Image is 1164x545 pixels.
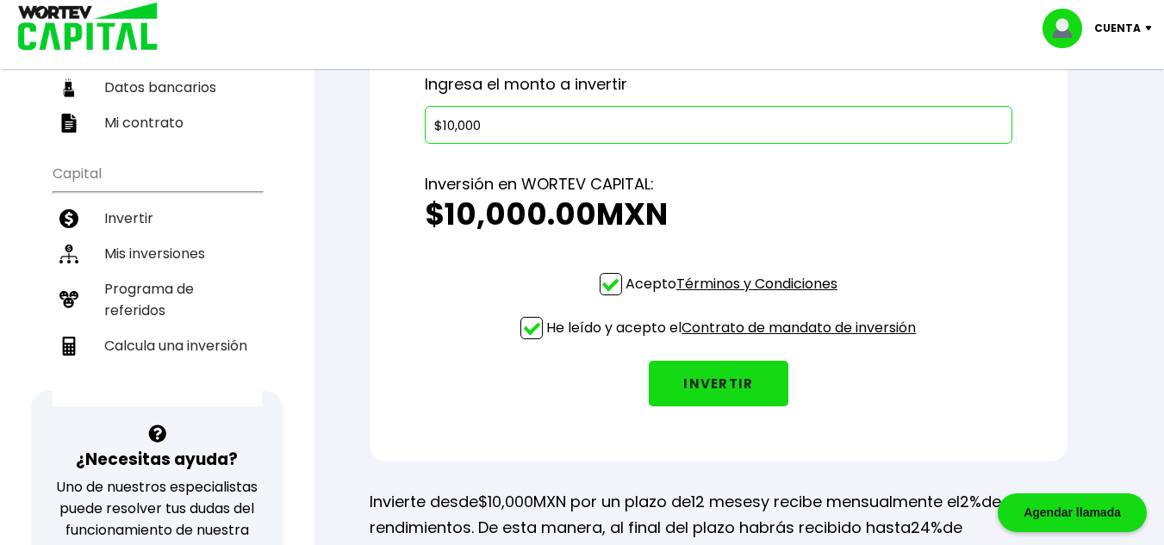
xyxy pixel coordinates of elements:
[53,328,262,363] a: Calcula una inversión
[53,201,262,236] a: Invertir
[53,70,262,105] a: Datos bancarios
[425,197,1012,232] h2: $10,000.00 MXN
[59,114,78,133] img: contrato-icon.f2db500c.svg
[960,491,981,512] span: 2%
[546,317,916,338] p: He leído y acepto el
[626,273,837,294] p: Acepto
[1043,9,1094,48] img: profile-image
[53,271,262,328] a: Programa de referidos
[676,274,837,294] a: Términos y Condiciones
[911,517,943,538] span: 24%
[59,245,78,263] img: inversiones-icon.6695dc30.svg
[53,105,262,140] a: Mi contrato
[425,171,1012,197] p: Inversión en WORTEV CAPITAL:
[478,491,533,512] span: $10,000
[59,337,78,356] img: calculadora-icon.17d418c4.svg
[59,78,78,97] img: datos-icon.10cf9172.svg
[53,236,262,271] a: Mis inversiones
[76,447,238,472] h3: ¿Necesitas ayuda?
[682,318,916,338] a: Contrato de mandato de inversión
[1094,15,1141,41] p: Cuenta
[53,154,262,406] ul: Capital
[1141,26,1164,31] img: icon-down
[649,361,788,406] button: INVERTIR
[998,493,1147,532] div: Agendar llamada
[59,290,78,309] img: recomiendanos-icon.9b8e9327.svg
[59,209,78,228] img: invertir-icon.b3b967d7.svg
[691,491,761,512] span: 12 meses
[425,71,1012,97] p: Ingresa el monto a invertir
